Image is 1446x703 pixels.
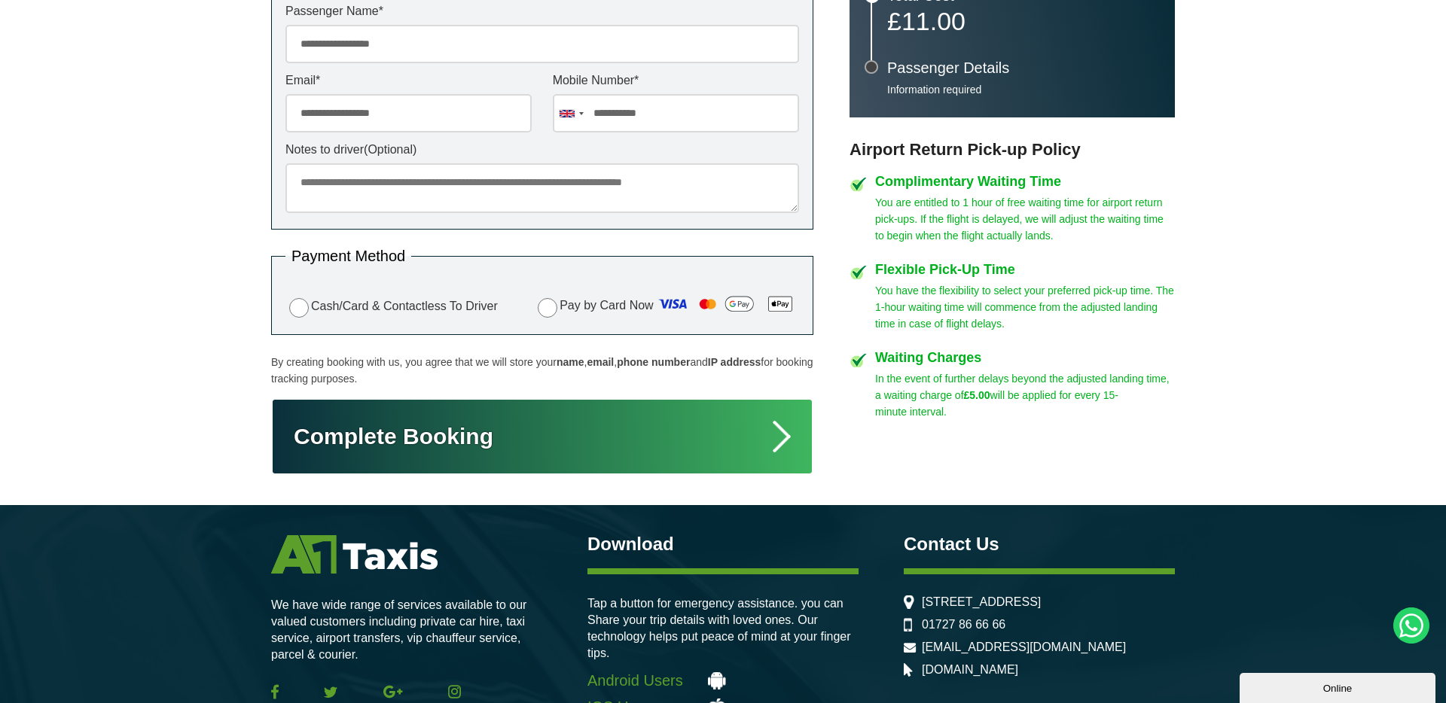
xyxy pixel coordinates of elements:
[587,356,614,368] strong: email
[901,7,966,35] span: 11.00
[875,194,1175,244] p: You are entitled to 1 hour of free waiting time for airport return pick-ups. If the flight is del...
[875,282,1175,332] p: You have the flexibility to select your preferred pick-up time. The 1-hour waiting time will comm...
[364,143,416,156] span: (Optional)
[534,292,799,321] label: Pay by Card Now
[271,684,279,699] img: Facebook
[285,75,532,87] label: Email
[285,144,799,156] label: Notes to driver
[875,351,1175,364] h4: Waiting Charges
[875,263,1175,276] h4: Flexible Pick-Up Time
[271,354,813,387] p: By creating booking with us, you agree that we will store your , , and for booking tracking purpo...
[448,685,461,698] img: Instagram
[285,248,411,263] legend: Payment Method
[383,685,403,698] img: Google Plus
[964,389,990,401] strong: £5.00
[289,298,309,318] input: Cash/Card & Contactless To Driver
[285,5,799,17] label: Passenger Name
[554,95,588,132] div: United Kingdom: +44
[922,641,1126,654] a: [EMAIL_ADDRESS][DOMAIN_NAME]
[557,356,584,368] strong: name
[922,663,1018,677] a: [DOMAIN_NAME]
[271,597,542,663] p: We have wide range of services available to our valued customers including private car hire, taxi...
[271,535,438,574] img: A1 Taxis St Albans
[887,83,1160,96] p: Information required
[887,60,1160,75] h3: Passenger Details
[553,75,799,87] label: Mobile Number
[271,398,813,475] button: Complete Booking
[922,618,1005,631] a: 01727 86 66 66
[587,595,859,662] p: Tap a button for emergency assistance. you can Share your trip details with loved ones. Our techn...
[708,356,761,368] strong: IP address
[875,370,1175,420] p: In the event of further delays beyond the adjusted landing time, a waiting charge of will be appl...
[850,140,1175,160] h3: Airport Return Pick-up Policy
[538,298,557,318] input: Pay by Card Now
[324,686,337,698] img: Twitter
[587,535,859,553] h3: Download
[875,175,1175,188] h4: Complimentary Waiting Time
[285,296,498,318] label: Cash/Card & Contactless To Driver
[887,11,1160,32] p: £
[617,356,690,368] strong: phone number
[904,535,1175,553] h3: Contact Us
[1240,670,1438,703] iframe: chat widget
[904,595,1175,609] li: [STREET_ADDRESS]
[587,672,859,689] a: Android Users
